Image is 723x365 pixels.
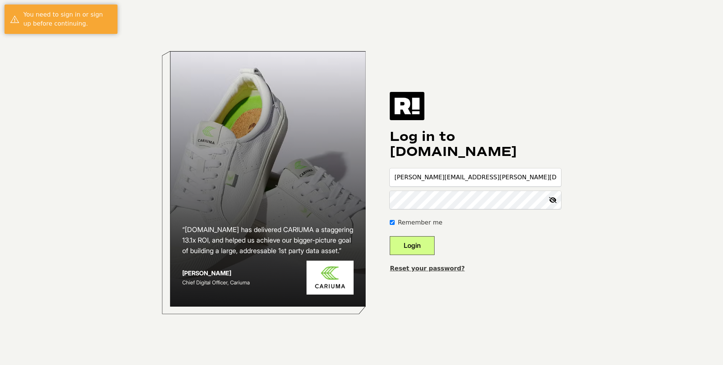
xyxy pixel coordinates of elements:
[390,92,424,120] img: Retention.com
[390,129,561,159] h1: Log in to [DOMAIN_NAME]
[390,236,435,255] button: Login
[307,261,354,295] img: Cariuma
[182,224,354,256] h2: “[DOMAIN_NAME] has delivered CARIUMA a staggering 13.1x ROI, and helped us achieve our bigger-pic...
[390,168,561,186] input: Email
[390,265,465,272] a: Reset your password?
[182,269,231,277] strong: [PERSON_NAME]
[23,10,112,28] div: You need to sign in or sign up before continuing.
[398,218,442,227] label: Remember me
[182,279,250,286] span: Chief Digital Officer, Cariuma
